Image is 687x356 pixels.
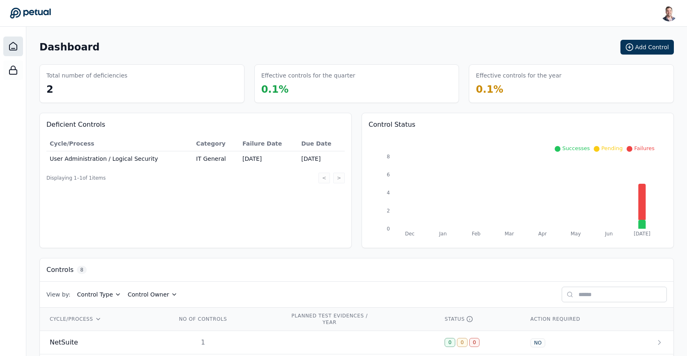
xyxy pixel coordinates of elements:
tspan: Jun [605,231,613,237]
button: > [333,173,345,183]
th: Due Date [298,136,345,151]
h3: Total number of deficiencies [46,71,127,80]
td: IT General [193,151,239,167]
h3: Effective controls for the year [476,71,561,80]
th: Failure Date [239,136,298,151]
th: Cycle/Process [46,136,193,151]
div: STATUS [445,316,510,322]
div: CYCLE/PROCESS [50,316,157,322]
tspan: 6 [387,172,390,178]
h3: Control Status [369,120,667,130]
div: 0 [469,338,480,347]
span: 8 [77,266,87,274]
td: User Administration / Logical Security [46,151,193,167]
tspan: Feb [472,231,480,237]
tspan: Dec [405,231,415,237]
tspan: 4 [387,190,390,196]
th: ACTION REQUIRED [521,308,630,331]
div: 0 [457,338,468,347]
tspan: Apr [538,231,547,237]
h3: Deficient Controls [46,120,345,130]
span: Successes [562,145,590,151]
h1: Dashboard [39,41,99,54]
a: Go to Dashboard [10,7,51,19]
h3: Effective controls for the quarter [261,71,355,80]
th: Category [193,136,239,151]
h3: Controls [46,265,74,275]
span: NetSuite [50,338,78,347]
div: NO [530,338,545,347]
td: [DATE] [239,151,298,167]
span: 0.1 % [261,84,289,95]
button: Add Control [620,40,674,55]
a: SOC [3,60,23,80]
span: Pending [601,145,622,151]
tspan: Mar [505,231,514,237]
span: View by: [46,290,71,299]
span: Displaying 1– 1 of 1 items [46,175,106,181]
button: Control Type [77,290,121,299]
tspan: 0 [387,226,390,232]
tspan: 8 [387,154,390,160]
span: Failures [634,145,655,151]
button: < [318,173,330,183]
div: 0 [445,338,455,347]
tspan: 2 [387,208,390,214]
div: 1 [177,338,229,347]
td: [DATE] [298,151,345,167]
div: PLANNED TEST EVIDENCES / YEAR [290,313,369,326]
img: Snir Kodesh [661,5,677,21]
tspan: [DATE] [634,231,650,237]
tspan: Jan [439,231,447,237]
a: Dashboard [3,37,23,56]
span: 2 [46,84,53,95]
tspan: May [571,231,581,237]
button: Control Owner [128,290,178,299]
div: NO OF CONTROLS [177,316,229,322]
span: 0.1 % [476,84,503,95]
